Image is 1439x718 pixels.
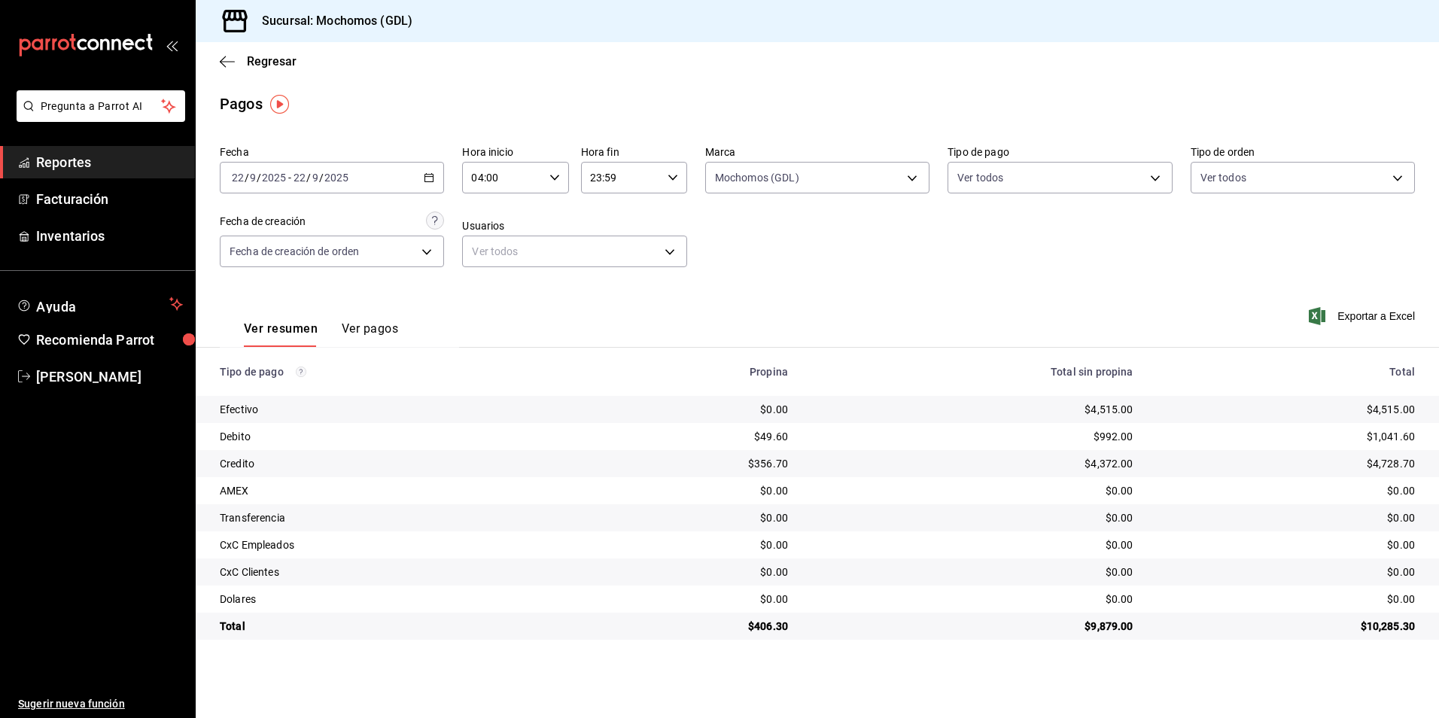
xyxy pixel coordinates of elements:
[812,510,1133,525] div: $0.00
[296,367,306,377] svg: Los pagos realizados con Pay y otras terminales son montos brutos.
[957,170,1003,185] span: Ver todos
[604,483,788,498] div: $0.00
[288,172,291,184] span: -
[250,12,412,30] h3: Sucursal: Mochomos (GDL)
[230,244,359,259] span: Fecha de creación de orden
[705,147,929,157] label: Marca
[245,172,249,184] span: /
[1158,456,1415,471] div: $4,728.70
[604,619,788,634] div: $406.30
[257,172,261,184] span: /
[604,456,788,471] div: $356.70
[1200,170,1246,185] span: Ver todos
[293,172,306,184] input: --
[812,483,1133,498] div: $0.00
[1158,537,1415,552] div: $0.00
[604,429,788,444] div: $49.60
[220,93,263,115] div: Pagos
[1158,510,1415,525] div: $0.00
[41,99,162,114] span: Pregunta a Parrot AI
[1158,619,1415,634] div: $10,285.30
[1158,483,1415,498] div: $0.00
[342,321,398,347] button: Ver pagos
[324,172,349,184] input: ----
[812,456,1133,471] div: $4,372.00
[604,564,788,580] div: $0.00
[220,214,306,230] div: Fecha de creación
[220,429,580,444] div: Debito
[462,236,686,267] div: Ver todos
[17,90,185,122] button: Pregunta a Parrot AI
[604,510,788,525] div: $0.00
[220,537,580,552] div: CxC Empleados
[604,402,788,417] div: $0.00
[812,366,1133,378] div: Total sin propina
[220,592,580,607] div: Dolares
[220,483,580,498] div: AMEX
[604,537,788,552] div: $0.00
[270,95,289,114] img: Tooltip marker
[220,510,580,525] div: Transferencia
[220,402,580,417] div: Efectivo
[244,321,398,347] div: navigation tabs
[715,170,799,185] span: Mochomos (GDL)
[36,152,183,172] span: Reportes
[462,221,686,231] label: Usuarios
[36,295,163,313] span: Ayuda
[812,429,1133,444] div: $992.00
[1158,429,1415,444] div: $1,041.60
[1158,402,1415,417] div: $4,515.00
[812,592,1133,607] div: $0.00
[581,147,687,157] label: Hora fin
[11,109,185,125] a: Pregunta a Parrot AI
[1312,307,1415,325] button: Exportar a Excel
[312,172,319,184] input: --
[306,172,311,184] span: /
[36,367,183,387] span: [PERSON_NAME]
[36,226,183,246] span: Inventarios
[948,147,1172,157] label: Tipo de pago
[18,696,183,712] span: Sugerir nueva función
[220,456,580,471] div: Credito
[249,172,257,184] input: --
[220,366,580,378] div: Tipo de pago
[231,172,245,184] input: --
[36,189,183,209] span: Facturación
[244,321,318,347] button: Ver resumen
[1191,147,1415,157] label: Tipo de orden
[812,619,1133,634] div: $9,879.00
[220,619,580,634] div: Total
[812,402,1133,417] div: $4,515.00
[462,147,568,157] label: Hora inicio
[166,39,178,51] button: open_drawer_menu
[36,330,183,350] span: Recomienda Parrot
[1158,366,1415,378] div: Total
[319,172,324,184] span: /
[1158,592,1415,607] div: $0.00
[247,54,297,68] span: Regresar
[220,54,297,68] button: Regresar
[220,564,580,580] div: CxC Clientes
[261,172,287,184] input: ----
[604,592,788,607] div: $0.00
[1158,564,1415,580] div: $0.00
[220,147,444,157] label: Fecha
[812,564,1133,580] div: $0.00
[812,537,1133,552] div: $0.00
[604,366,788,378] div: Propina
